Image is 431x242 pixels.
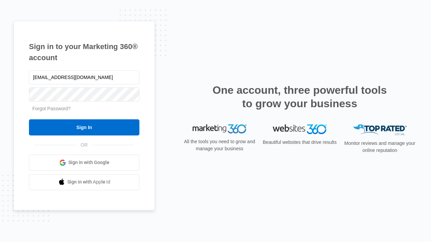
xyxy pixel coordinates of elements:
[182,138,257,152] p: All the tools you need to grow and manage your business
[29,155,139,171] a: Sign in with Google
[76,142,93,149] span: OR
[273,124,327,134] img: Websites 360
[353,124,407,135] img: Top Rated Local
[210,83,389,110] h2: One account, three powerful tools to grow your business
[29,119,139,135] input: Sign In
[67,178,110,186] span: Sign in with Apple Id
[342,140,418,154] p: Monitor reviews and manage your online reputation
[29,41,139,63] h1: Sign in to your Marketing 360® account
[32,106,71,111] a: Forgot Password?
[29,70,139,84] input: Email
[193,124,246,134] img: Marketing 360
[29,174,139,190] a: Sign in with Apple Id
[68,159,109,166] span: Sign in with Google
[262,139,337,146] p: Beautiful websites that drive results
